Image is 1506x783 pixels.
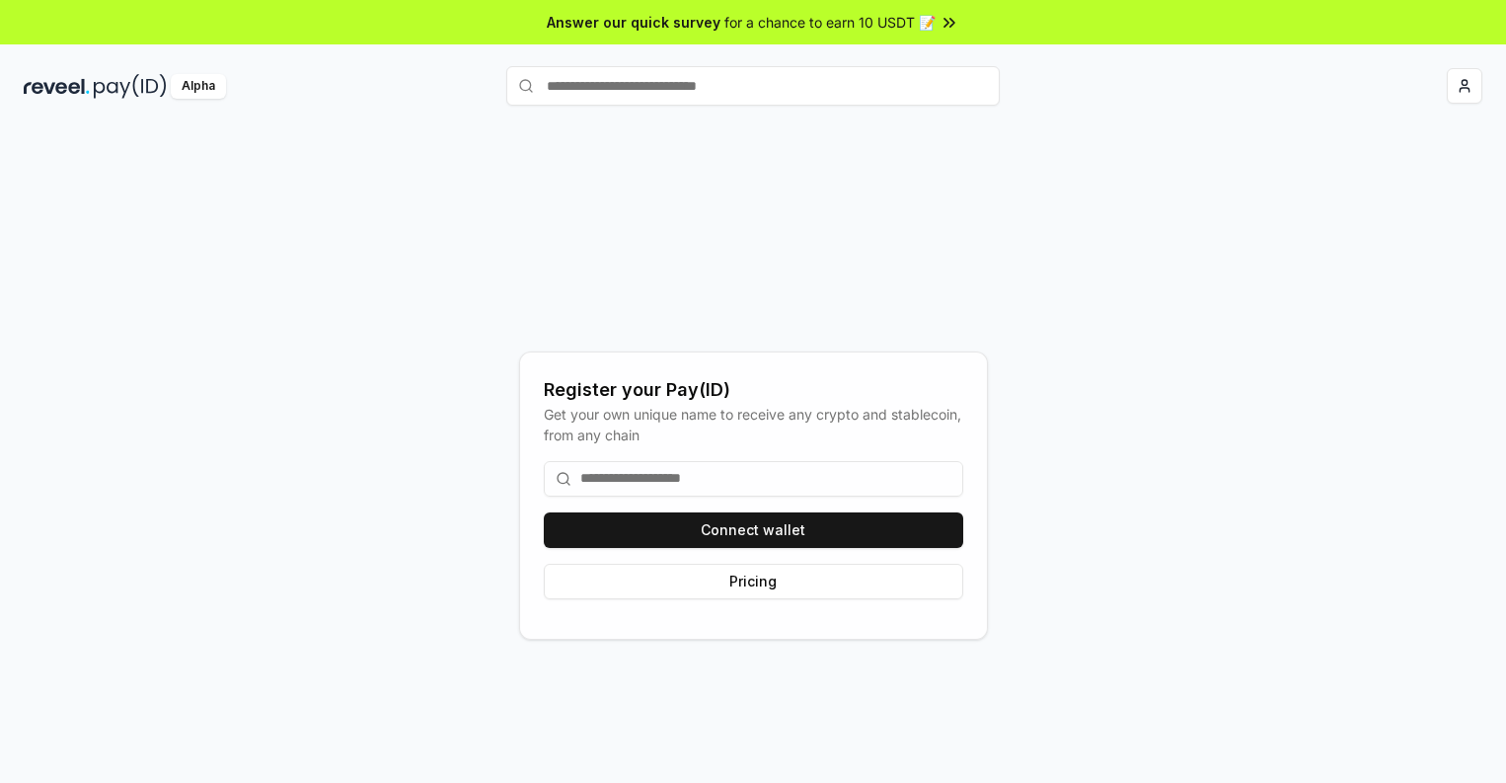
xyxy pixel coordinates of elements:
div: Register your Pay(ID) [544,376,963,404]
img: pay_id [94,74,167,99]
span: for a chance to earn 10 USDT 📝 [724,12,936,33]
span: Answer our quick survey [547,12,720,33]
div: Get your own unique name to receive any crypto and stablecoin, from any chain [544,404,963,445]
div: Alpha [171,74,226,99]
img: reveel_dark [24,74,90,99]
button: Connect wallet [544,512,963,548]
button: Pricing [544,564,963,599]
